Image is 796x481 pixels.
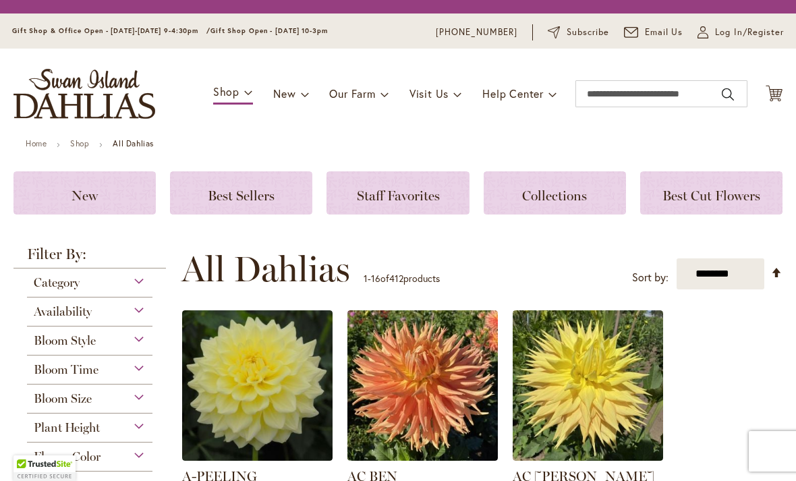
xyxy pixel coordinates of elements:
[347,310,498,461] img: AC BEN
[436,26,517,39] a: [PHONE_NUMBER]
[645,26,683,39] span: Email Us
[522,188,587,204] span: Collections
[12,26,210,35] span: Gift Shop & Office Open - [DATE]-[DATE] 9-4:30pm /
[347,451,498,463] a: AC BEN
[213,84,239,98] span: Shop
[364,272,368,285] span: 1
[698,26,784,39] a: Log In/Register
[640,171,783,215] a: Best Cut Flowers
[357,188,440,204] span: Staff Favorites
[113,138,154,148] strong: All Dahlias
[170,171,312,215] a: Best Sellers
[34,391,92,406] span: Bloom Size
[482,86,544,101] span: Help Center
[326,171,469,215] a: Staff Favorites
[34,275,80,290] span: Category
[513,451,663,463] a: AC Jeri
[26,138,47,148] a: Home
[722,84,734,105] button: Search
[484,171,626,215] a: Collections
[548,26,609,39] a: Subscribe
[208,188,275,204] span: Best Sellers
[34,449,101,464] span: Flower Color
[13,247,166,268] strong: Filter By:
[34,362,98,377] span: Bloom Time
[13,171,156,215] a: New
[364,268,440,289] p: - of products
[210,26,328,35] span: Gift Shop Open - [DATE] 10-3pm
[371,272,380,285] span: 16
[273,86,295,101] span: New
[389,272,403,285] span: 412
[34,420,100,435] span: Plant Height
[662,188,760,204] span: Best Cut Flowers
[715,26,784,39] span: Log In/Register
[632,265,669,290] label: Sort by:
[10,433,48,471] iframe: Launch Accessibility Center
[72,188,98,204] span: New
[182,451,333,463] a: A-Peeling
[409,86,449,101] span: Visit Us
[513,310,663,461] img: AC Jeri
[70,138,89,148] a: Shop
[567,26,609,39] span: Subscribe
[182,310,333,461] img: A-Peeling
[34,333,96,348] span: Bloom Style
[624,26,683,39] a: Email Us
[181,249,350,289] span: All Dahlias
[13,69,155,119] a: store logo
[34,304,92,319] span: Availability
[329,86,375,101] span: Our Farm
